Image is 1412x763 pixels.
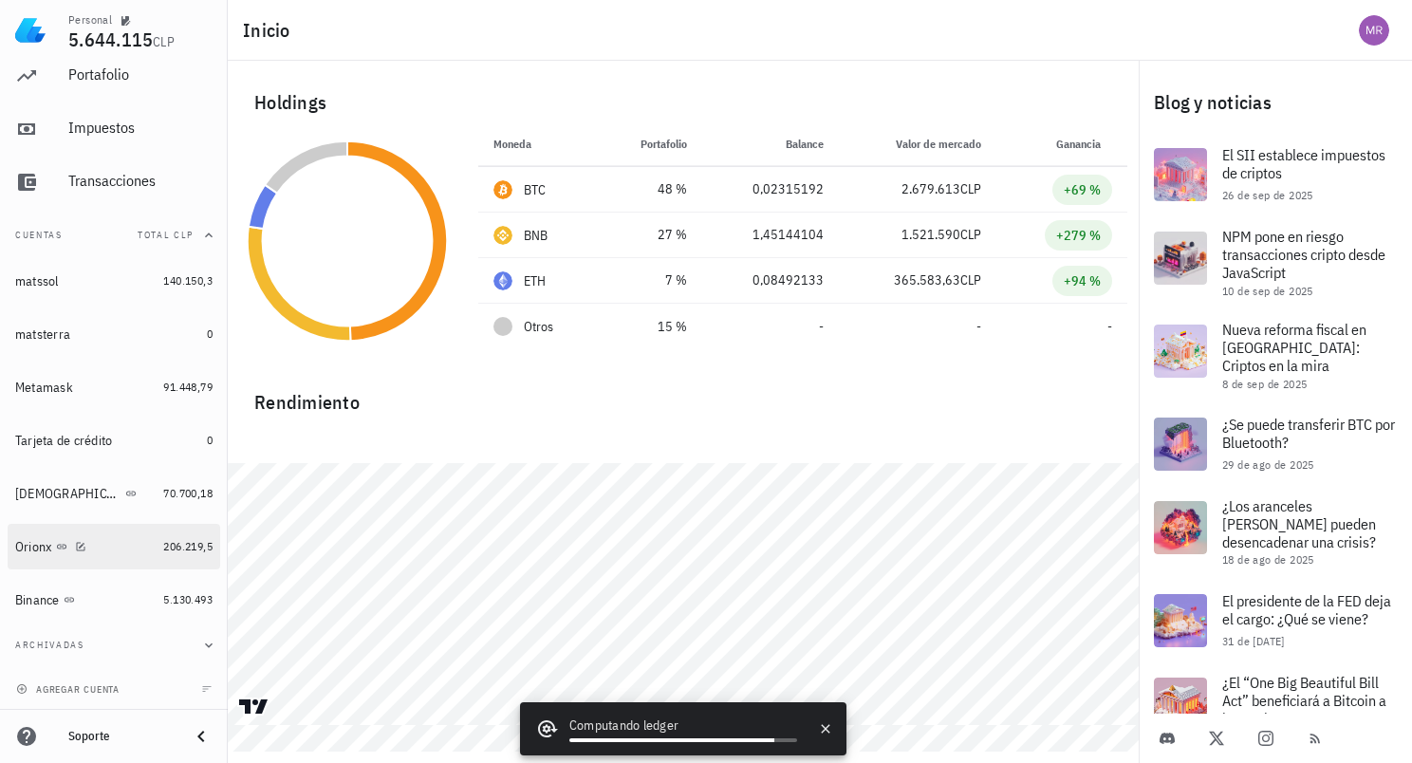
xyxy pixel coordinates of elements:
[569,716,797,738] div: Computando ledger
[717,179,824,199] div: 0,02315192
[1139,72,1412,133] div: Blog y noticias
[15,433,113,449] div: Tarjeta de crédito
[163,592,213,606] span: 5.130.493
[524,271,547,290] div: ETH
[1222,145,1385,182] span: El SII establece impuestos de criptos
[717,225,824,245] div: 1,45144104
[478,121,599,167] th: Moneda
[1222,188,1313,202] span: 26 de sep de 2025
[15,380,73,396] div: Metamask
[976,318,981,335] span: -
[1222,552,1314,567] span: 18 de ago de 2025
[1222,634,1285,648] span: 31 de [DATE]
[960,226,981,243] span: CLP
[15,15,46,46] img: LedgiFi
[702,121,839,167] th: Balance
[207,326,213,341] span: 0
[8,311,220,357] a: matsterra 0
[819,318,824,335] span: -
[163,486,213,500] span: 70.700,18
[207,433,213,447] span: 0
[15,539,52,555] div: Orionx
[68,729,175,744] div: Soporte
[524,226,548,245] div: BNB
[524,180,547,199] div: BTC
[599,121,702,167] th: Portafolio
[11,679,128,698] button: agregar cuenta
[8,213,220,258] button: CuentasTotal CLP
[239,72,1127,133] div: Holdings
[1222,284,1313,298] span: 10 de sep de 2025
[68,12,112,28] div: Personal
[237,698,270,716] a: Charting by TradingView
[960,271,981,288] span: CLP
[614,270,687,290] div: 7 %
[20,683,120,696] span: agregar cuenta
[153,33,175,50] span: CLP
[68,172,213,190] div: Transacciones
[524,317,553,337] span: Otros
[1139,402,1412,486] a: ¿Se puede transferir BTC por Bluetooth? 29 de ago de 2025
[15,273,59,289] div: matssol
[1139,579,1412,662] a: El presidente de la FED deja el cargo: ¿Qué se viene? 31 de [DATE]
[493,180,512,199] div: BTC-icon
[239,372,1127,418] div: Rendimiento
[15,326,70,343] div: matsterra
[1139,486,1412,579] a: ¿Los aranceles [PERSON_NAME] pueden desencadenar una crisis? 18 de ago de 2025
[68,65,213,84] div: Portafolio
[243,15,298,46] h1: Inicio
[138,229,194,241] span: Total CLP
[15,486,121,502] div: [DEMOGRAPHIC_DATA]
[8,623,220,668] button: Archivadas
[1222,673,1386,728] span: ¿El “One Big Beautiful Bill Act” beneficiará a Bitcoin a largo plazo?
[1222,227,1385,282] span: NPM pone en riesgo transacciones cripto desde JavaScript
[1222,415,1395,452] span: ¿Se puede transferir BTC por Bluetooth?
[614,179,687,199] div: 48 %
[901,180,960,197] span: 2.679.613
[8,577,220,623] a: Binance 5.130.493
[8,159,220,205] a: Transacciones
[894,271,960,288] span: 365.583,63
[493,226,512,245] div: BNB-icon
[8,53,220,99] a: Portafolio
[163,380,213,394] span: 91.448,79
[8,418,220,463] a: Tarjeta de crédito 0
[1222,377,1307,391] span: 8 de sep de 2025
[163,273,213,288] span: 140.150,3
[1222,320,1366,375] span: Nueva reforma fiscal en [GEOGRAPHIC_DATA]: Criptos en la mira
[8,471,220,516] a: [DEMOGRAPHIC_DATA] 70.700,18
[1056,137,1112,151] span: Ganancia
[8,524,220,569] a: Orionx 206.219,5
[1064,271,1101,290] div: +94 %
[960,180,981,197] span: CLP
[68,27,153,52] span: 5.644.115
[1139,309,1412,402] a: Nueva reforma fiscal en [GEOGRAPHIC_DATA]: Criptos en la mira 8 de sep de 2025
[8,106,220,152] a: Impuestos
[1222,591,1391,628] span: El presidente de la FED deja el cargo: ¿Qué se viene?
[901,226,960,243] span: 1.521.590
[614,317,687,337] div: 15 %
[1139,216,1412,309] a: NPM pone en riesgo transacciones cripto desde JavaScript 10 de sep de 2025
[1222,496,1376,551] span: ¿Los aranceles [PERSON_NAME] pueden desencadenar una crisis?
[1139,133,1412,216] a: El SII establece impuestos de criptos 26 de sep de 2025
[8,258,220,304] a: matssol 140.150,3
[163,539,213,553] span: 206.219,5
[839,121,996,167] th: Valor de mercado
[717,270,824,290] div: 0,08492133
[68,119,213,137] div: Impuestos
[1139,662,1412,755] a: ¿El “One Big Beautiful Bill Act” beneficiará a Bitcoin a largo plazo?
[1107,318,1112,335] span: -
[1359,15,1389,46] div: avatar
[493,271,512,290] div: ETH-icon
[614,225,687,245] div: 27 %
[1064,180,1101,199] div: +69 %
[8,364,220,410] a: Metamask 91.448,79
[15,592,60,608] div: Binance
[1222,457,1314,472] span: 29 de ago de 2025
[1056,226,1101,245] div: +279 %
